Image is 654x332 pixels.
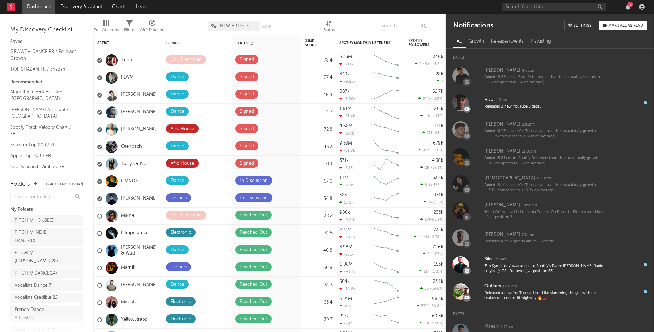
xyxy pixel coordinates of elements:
[430,218,442,222] span: -63.2 %
[430,62,442,66] span: -14.5 %
[425,114,430,118] span: -16
[10,205,83,214] div: My Folders
[171,194,187,202] div: Techno
[418,96,443,101] div: ( )
[240,73,254,81] div: Signed
[420,113,443,118] div: ( )
[171,90,184,99] div: Dance
[339,279,350,284] div: 504k
[484,282,501,290] div: Outliers
[121,161,148,167] a: Tasty Or Not
[10,228,83,246] a: PITCH // INDIE DANCE(8)
[121,282,157,288] a: [PERSON_NAME]
[378,21,429,31] input: Search...
[425,287,429,291] span: 32
[446,278,654,305] a: Outliers12:12amReleased a new YouTube video - Like slamming the gas with no brakes on a neon-lit ...
[446,89,654,116] a: Rivo4:01pmReleased 2 new YouTube videos.
[418,148,443,153] div: ( )
[484,147,520,156] div: [PERSON_NAME]
[420,165,443,170] div: ( )
[305,229,333,238] div: 51.5
[484,66,520,75] div: [PERSON_NAME]
[417,304,443,308] div: ( )
[628,2,633,7] div: 6
[15,269,57,278] div: PITCH // DANCE ( 14 )
[415,62,443,66] div: ( )
[339,245,352,249] div: 3.98M
[305,177,333,186] div: 67.0
[10,38,83,46] div: Saved
[484,239,606,244] div: Released a new Spotify album - Zombie.
[339,183,353,187] div: 12.3k
[484,210,606,220] div: 'Mind Off' was added to Ninja Tune // On Repeat (US) on Apple Music. It's at position 3.
[124,26,135,34] div: Filters
[10,88,76,102] a: Algorithmic A&R Assistant ([GEOGRAPHIC_DATA])
[494,257,507,262] div: 1:53am
[240,194,268,202] div: In Discussion
[121,317,147,323] a: YellowStraps
[124,17,135,37] div: Filters
[339,114,355,118] div: -31.4k
[305,195,333,203] div: 54.8
[339,235,355,239] div: -28.2k
[425,166,429,170] span: 28
[432,89,443,94] div: 62.7k
[121,299,138,305] a: Majestic
[339,210,350,215] div: 980k
[121,196,157,202] a: [PERSON_NAME]
[484,264,606,274] div: '5th Symphony' was added to Spotify's Padre [PERSON_NAME] Radio playlist (4.78k followers) at pos...
[240,142,254,150] div: Signed
[10,268,83,279] a: PITCH // DANCE(14)
[371,173,402,190] svg: Chart title
[166,41,211,45] div: Genres
[262,25,271,29] button: Save
[429,235,442,239] span: +2.78 %
[423,252,443,256] div: ( )
[433,176,443,180] div: 33.3k
[305,281,333,289] div: 61.3
[420,217,443,222] div: ( )
[430,149,442,153] span: -21.8 %
[305,56,333,65] div: 78.4
[45,183,83,186] button: Tracked Artists(147)
[339,166,355,170] div: -5.13k
[121,245,160,257] a: [PERSON_NAME] & Wad
[433,279,443,284] div: 33.1k
[305,39,322,47] div: Jump Score
[425,183,429,187] span: 91
[171,246,184,254] div: Dance
[339,41,391,45] div: Spotify Monthly Listeners
[10,180,30,188] div: Folders
[423,97,428,101] span: 94
[121,109,157,115] a: [PERSON_NAME]
[339,72,350,76] div: 349k
[339,107,351,111] div: 1.61M
[339,148,355,153] div: -51.8k
[527,36,554,47] div: Playlisting
[522,232,535,238] div: 2:00am
[502,3,606,11] input: Search for artists
[236,41,281,45] div: Status
[324,26,335,34] div: Status
[428,201,435,204] span: 247
[339,314,349,319] div: 217k
[371,277,402,294] svg: Chart title
[121,75,134,81] a: FDVM
[240,125,254,133] div: Signed
[10,293,83,303] a: Vocalists Credible(22)
[171,298,191,306] div: Electronic
[171,108,184,116] div: Dance
[430,166,442,170] span: -39.1 %
[121,213,134,219] a: Møme
[608,24,643,28] div: Mark all as read
[339,193,349,197] div: 523k
[240,211,267,220] div: Reached Out
[371,138,402,156] svg: Chart title
[484,104,606,109] div: Released 2 new YouTube videos.
[484,156,606,166] div: Added 15.81x more Spotify followers than their usual daily growth (+101 compared to +6 on average).
[121,265,135,271] a: Marnik
[453,36,465,47] div: All
[371,242,402,259] svg: Chart title
[240,315,267,323] div: Reached Out
[339,158,349,163] div: 371k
